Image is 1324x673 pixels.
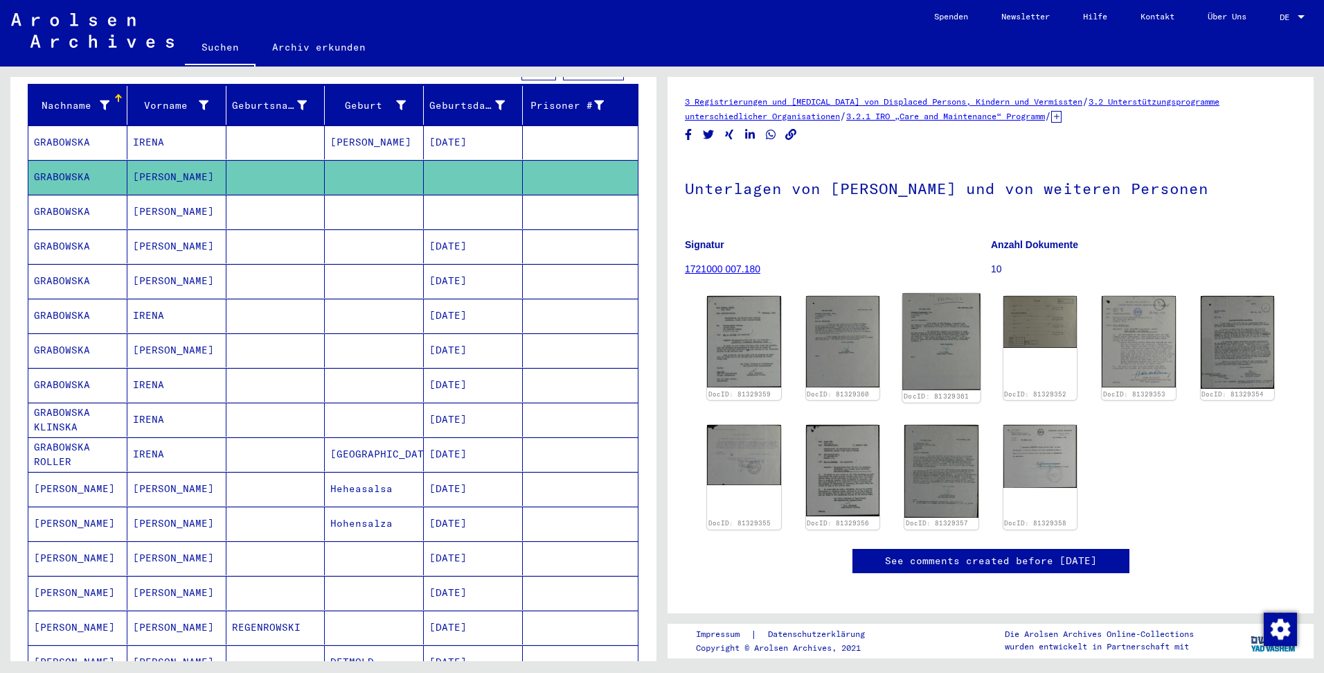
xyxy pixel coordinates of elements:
p: Die Arolsen Archives Online-Collections [1005,628,1194,640]
mat-cell: GRABOWSKA [28,125,127,159]
div: Nachname [34,94,127,116]
mat-cell: [PERSON_NAME] [127,507,226,541]
a: Impressum [696,627,751,642]
mat-cell: GRABOWSKA [28,160,127,194]
mat-header-cell: Geburtsname [226,86,325,125]
a: DocID: 81329359 [708,390,771,398]
button: Share on LinkedIn [743,126,758,143]
mat-cell: [PERSON_NAME] [28,507,127,541]
mat-cell: GRABOWSKA [28,264,127,298]
a: DocID: 81329354 [1201,390,1264,398]
a: DocID: 81329352 [1004,390,1066,398]
mat-cell: [PERSON_NAME] [127,576,226,610]
mat-cell: REGENROWSKI [226,611,325,645]
a: 3.2.1 IRO „Care and Maintenance“ Programm [846,111,1045,121]
div: Nachname [34,98,109,113]
button: Copy link [784,126,798,143]
img: 001.jpg [707,296,781,387]
img: 001.jpg [1201,296,1275,388]
button: Share on Twitter [701,126,716,143]
a: Archiv erkunden [256,30,382,64]
mat-header-cell: Geburt‏ [325,86,424,125]
mat-cell: [DATE] [424,229,523,263]
mat-cell: [DATE] [424,472,523,506]
a: DocID: 81329360 [807,390,869,398]
h1: Unterlagen von [PERSON_NAME] und von weiteren Personen [685,157,1296,218]
mat-cell: [PERSON_NAME] [28,541,127,575]
button: Share on Xing [722,126,737,143]
mat-cell: [PERSON_NAME] [28,611,127,645]
mat-cell: [DATE] [424,333,523,367]
button: Share on Facebook [681,126,696,143]
mat-cell: Hohensalza [325,507,424,541]
mat-cell: [DATE] [424,507,523,541]
mat-cell: [DATE] [424,437,523,471]
span: DE [1280,12,1295,22]
img: Zustimmung ändern [1264,613,1297,646]
span: / [1045,110,1051,122]
mat-cell: [DATE] [424,125,523,159]
mat-cell: [GEOGRAPHIC_DATA] [325,437,424,471]
mat-cell: [DATE] [424,368,523,402]
p: Copyright © Arolsen Archives, 2021 [696,642,882,654]
mat-header-cell: Prisoner # [523,86,638,125]
img: yv_logo.png [1248,623,1300,658]
div: Geburtsname [232,94,325,116]
mat-header-cell: Nachname [28,86,127,125]
a: 3 Registrierungen und [MEDICAL_DATA] von Displaced Persons, Kindern und Vermissten [685,96,1082,107]
img: 001.jpg [1003,296,1077,348]
mat-cell: IRENA [127,403,226,437]
b: Anzahl Dokumente [991,239,1078,250]
mat-cell: [DATE] [424,264,523,298]
mat-cell: IRENA [127,437,226,471]
a: See comments created before [DATE] [885,554,1097,568]
img: 001.jpg [806,425,880,516]
div: Geburtsname [232,98,307,113]
p: 10 [991,262,1296,277]
mat-cell: [PERSON_NAME] [127,264,226,298]
mat-header-cell: Geburtsdatum [424,86,523,125]
div: Vorname [133,94,226,116]
mat-cell: [PERSON_NAME] [28,576,127,610]
mat-cell: [DATE] [424,541,523,575]
a: 1721000 007.180 [685,263,760,274]
mat-cell: [PERSON_NAME] [127,472,226,506]
mat-cell: Heheasalsa [325,472,424,506]
button: Share on WhatsApp [764,126,778,143]
mat-cell: GRABOWSKA [28,368,127,402]
mat-cell: GRABOWSKA [28,195,127,229]
mat-cell: GRABOWSKA [28,333,127,367]
span: / [840,110,846,122]
mat-cell: GRABOWSKA [28,299,127,333]
mat-cell: IRENA [127,125,226,159]
div: Geburtsdatum [429,98,505,113]
div: Vorname [133,98,208,113]
mat-cell: [PERSON_NAME] [325,125,424,159]
img: 001.jpg [902,293,980,390]
a: Datenschutzerklärung [757,627,882,642]
mat-cell: [DATE] [424,611,523,645]
a: DocID: 81329356 [807,519,869,527]
mat-cell: [PERSON_NAME] [127,541,226,575]
img: 001.jpg [806,296,880,387]
mat-cell: [DATE] [424,403,523,437]
mat-cell: [PERSON_NAME] [127,333,226,367]
mat-cell: IRENA [127,368,226,402]
div: | [696,627,882,642]
mat-cell: [PERSON_NAME] [127,611,226,645]
mat-cell: [DATE] [424,576,523,610]
img: 001.jpg [707,425,781,485]
mat-cell: [PERSON_NAME] [28,472,127,506]
p: wurden entwickelt in Partnerschaft mit [1005,640,1194,653]
a: DocID: 81329361 [904,392,969,401]
div: Prisoner # [528,94,621,116]
div: Geburt‏ [330,98,406,113]
b: Signatur [685,239,724,250]
mat-cell: [PERSON_NAME] [127,195,226,229]
mat-cell: GRABOWSKA KLINSKA [28,403,127,437]
img: 001.jpg [904,425,978,517]
div: Geburtsdatum [429,94,522,116]
a: Suchen [185,30,256,67]
mat-header-cell: Vorname [127,86,226,125]
div: Geburt‏ [330,94,423,116]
